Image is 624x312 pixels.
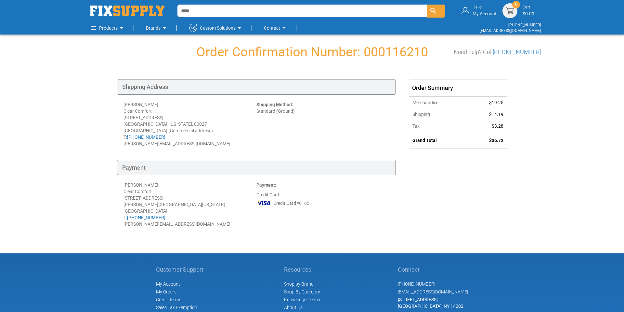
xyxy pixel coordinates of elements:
div: Order Summary [409,79,507,96]
div: [PERSON_NAME] Clear Comfort [STREET_ADDRESS] [PERSON_NAME][GEOGRAPHIC_DATA][US_STATE] [GEOGRAPHIC... [123,182,256,227]
a: [EMAIL_ADDRESS][DOMAIN_NAME] [398,289,468,294]
th: Shipping [409,108,469,120]
div: Standard (Ground) [256,101,389,147]
strong: Payment: [256,182,276,188]
span: Credit Terms [156,297,181,302]
h5: Resources [284,266,321,273]
a: Brands [146,21,168,35]
h3: Need help? Call [454,49,541,55]
div: Payment [117,160,396,176]
h1: Order Confirmation Number: 000116210 [83,45,541,59]
span: $3.28 [492,123,503,129]
a: Shop By Category [284,289,320,294]
div: [PERSON_NAME] Clear Comfort [STREET_ADDRESS] [GEOGRAPHIC_DATA], [US_STATE], 80027 [GEOGRAPHIC_DAT... [123,101,256,147]
img: Fix Industrial Supply [90,6,164,16]
span: 0 [515,2,517,7]
h5: Customer Support [156,266,207,273]
a: Products [91,21,125,35]
span: Credit Card *6165 [273,200,309,206]
span: Sales Tax Exemption [156,305,197,310]
small: Hello, [473,5,497,10]
span: $14.19 [489,112,503,117]
span: $0.00 [523,11,534,16]
th: Tax [409,120,469,132]
a: [PHONE_NUMBER] [398,281,435,287]
a: Knowledge Center [284,297,321,302]
a: [PHONE_NUMBER] [127,135,165,140]
img: VI [256,198,271,208]
a: Contact [264,21,288,35]
span: $36.72 [489,138,503,143]
a: Custom Solutions [189,21,243,35]
small: Cart [523,5,534,10]
div: My Account [473,5,497,17]
th: Merchandise [409,96,469,108]
a: [EMAIL_ADDRESS][DOMAIN_NAME] [480,28,541,33]
a: [PHONE_NUMBER] [127,215,165,220]
strong: Shipping Method: [256,102,293,107]
a: [PHONE_NUMBER] [493,49,541,55]
span: My Orders [156,289,176,294]
span: $19.25 [489,100,503,105]
a: store logo [90,6,164,16]
a: About Us [284,305,303,310]
h5: Connect [398,266,468,273]
a: [PHONE_NUMBER] [508,23,541,27]
span: [STREET_ADDRESS] [GEOGRAPHIC_DATA], NY 14202 [398,297,463,309]
a: Shop by Brand [284,281,314,287]
span: My Account [156,281,180,287]
div: Credit Card [256,182,389,227]
strong: Grand Total [412,138,437,143]
div: Shipping Address [117,79,396,95]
